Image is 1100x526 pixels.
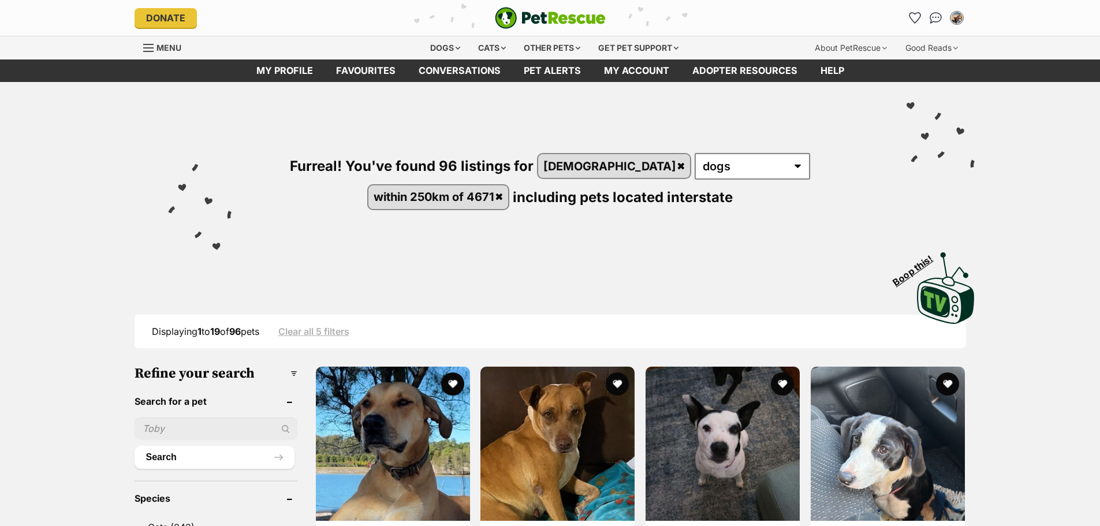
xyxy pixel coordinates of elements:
span: including pets located interstate [513,188,733,205]
span: Menu [156,43,181,53]
a: Adopter resources [681,59,809,82]
img: Bloom - Border Collie x Dachshund Dog [811,367,965,521]
a: Favourites [906,9,924,27]
a: Clear all 5 filters [278,326,349,337]
button: favourite [936,372,959,396]
a: Menu [143,36,189,57]
button: favourite [771,372,794,396]
img: Molly Page profile pic [951,12,963,24]
div: Good Reads [897,36,966,59]
a: [DEMOGRAPHIC_DATA] [538,154,691,178]
button: Search [135,446,294,469]
img: Josie - Rhodesian Ridgeback x Greyhound Dog [316,367,470,521]
strong: 96 [229,326,241,337]
a: within 250km of 4671 [368,185,509,209]
div: Dogs [422,36,468,59]
span: Displaying to of pets [152,326,259,337]
input: Toby [135,417,297,439]
strong: 1 [197,326,202,337]
a: conversations [407,59,512,82]
img: PetRescue TV logo [917,252,975,324]
a: Favourites [325,59,407,82]
div: Cats [470,36,514,59]
h3: Refine your search [135,365,297,382]
span: Furreal! You've found 96 listings for [290,158,534,174]
div: Get pet support [590,36,687,59]
div: About PetRescue [807,36,895,59]
button: favourite [441,372,464,396]
header: Search for a pet [135,396,297,406]
button: favourite [606,372,629,396]
img: Willa - Staffordshire Bull Terrier Dog [646,367,800,521]
strong: 19 [210,326,220,337]
button: My account [948,9,966,27]
img: Hayley - Staffordshire Bull Terrier Dog [480,367,635,521]
a: Help [809,59,856,82]
a: Conversations [927,9,945,27]
span: Boop this! [890,246,944,288]
a: Boop this! [917,242,975,326]
div: Other pets [516,36,588,59]
a: Donate [135,8,197,28]
img: logo-e224e6f780fb5917bec1dbf3a21bbac754714ae5b6737aabdf751b685950b380.svg [495,7,606,29]
a: Pet alerts [512,59,592,82]
img: chat-41dd97257d64d25036548639549fe6c8038ab92f7586957e7f3b1b290dea8141.svg [930,12,942,24]
header: Species [135,493,297,503]
a: PetRescue [495,7,606,29]
a: My account [592,59,681,82]
a: My profile [245,59,325,82]
ul: Account quick links [906,9,966,27]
